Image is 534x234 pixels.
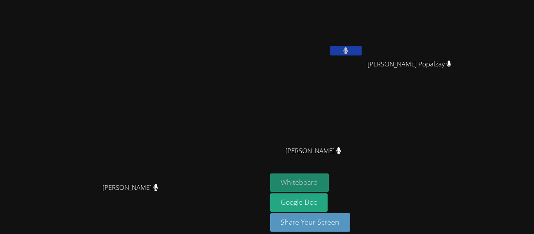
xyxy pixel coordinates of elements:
span: [PERSON_NAME] [285,145,341,157]
button: Whiteboard [270,173,329,192]
span: [PERSON_NAME] [102,182,158,193]
button: Share Your Screen [270,213,351,232]
a: Google Doc [270,193,328,212]
span: [PERSON_NAME] Popalzay [367,59,452,70]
